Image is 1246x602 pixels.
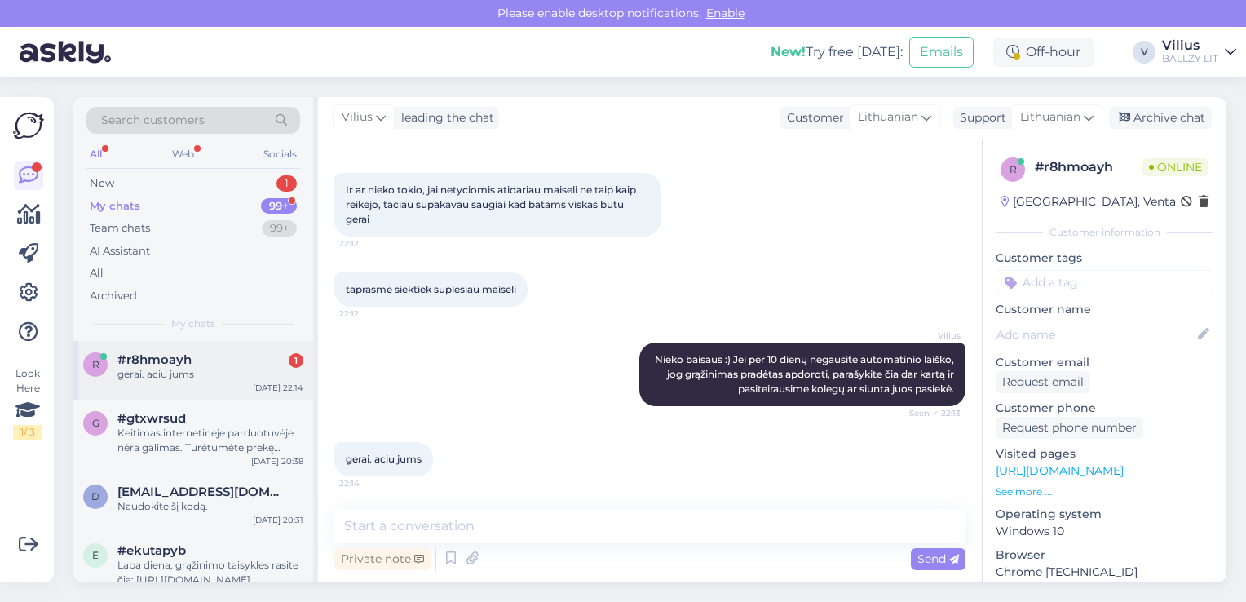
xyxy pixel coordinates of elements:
div: 1 / 3 [13,425,42,440]
img: Askly Logo [13,110,44,141]
span: Ir ar nieko tokio, jai netyciomis atidariau maiseli ne taip kaip reikejo, taciau supakavau saugia... [346,184,638,225]
div: Archive chat [1109,107,1212,129]
a: ViliusBALLZY LIT [1162,39,1236,65]
span: 22:12 [339,237,400,250]
span: 22:12 [339,308,400,320]
div: Naudokite šį kodą. [117,499,303,514]
div: Customer information [996,225,1213,240]
div: My chats [90,198,140,215]
span: Vilius [899,330,961,342]
span: #ekutapyb [117,543,186,558]
p: Chrome [TECHNICAL_ID] [996,564,1213,581]
div: 99+ [261,198,297,215]
div: Customer [780,109,844,126]
div: Request phone number [996,417,1143,439]
div: V [1133,41,1155,64]
p: Customer tags [996,250,1213,267]
div: [DATE] 20:38 [251,455,303,467]
p: Customer phone [996,400,1213,417]
div: All [90,265,104,281]
span: #gtxwrsud [117,411,186,426]
span: Vilius [342,108,373,126]
div: 99+ [262,220,297,237]
div: Look Here [13,366,42,440]
div: All [86,144,105,165]
button: Emails [909,37,974,68]
div: leading the chat [395,109,494,126]
p: Visited pages [996,445,1213,463]
span: gerai. aciu jums [346,453,422,465]
div: [GEOGRAPHIC_DATA], Venta [1001,193,1176,210]
span: Send [917,551,959,566]
input: Add a tag [996,270,1213,294]
div: Socials [260,144,300,165]
span: e [92,549,99,561]
div: # r8hmoayh [1035,157,1142,177]
span: Seen ✓ 22:13 [899,407,961,419]
p: Operating system [996,506,1213,523]
p: See more ... [996,485,1213,499]
div: AI Assistant [90,243,150,259]
div: Try free [DATE]: [771,42,903,62]
span: Enable [701,6,749,20]
div: [DATE] 22:14 [253,382,303,394]
span: r [1010,163,1017,175]
div: Keitimas internetinėje parduotuvėje nėra galimas. Turėtumėte prekę išsiųsti grąžinimui ([URL][DOM... [117,426,303,455]
div: New [90,175,114,192]
div: Support [953,109,1006,126]
div: Off-hour [993,38,1094,67]
div: Laba diena, grąžinimo taisykles rasite čia: [URL][DOMAIN_NAME] [117,558,303,587]
p: Customer name [996,301,1213,318]
div: Vilius [1162,39,1218,52]
span: Nieko baisaus :) Jei per 10 dienų negausite automatinio laiško, jog grąžinimas pradėtas apdoroti,... [655,353,957,395]
div: Request email [996,371,1090,393]
a: [URL][DOMAIN_NAME] [996,463,1124,478]
div: Archived [90,288,137,304]
span: #r8hmoayh [117,352,192,367]
span: Search customers [101,112,205,129]
span: d [91,490,99,502]
div: BALLZY LIT [1162,52,1218,65]
span: deividas123budrys@gmail.com [117,485,287,499]
div: Private note [334,548,431,570]
div: [DATE] 20:31 [253,514,303,526]
span: Lithuanian [858,108,918,126]
input: Add name [996,325,1195,343]
div: Team chats [90,220,150,237]
span: Online [1142,158,1208,176]
span: Lithuanian [1020,108,1080,126]
span: My chats [171,316,215,331]
span: taprasme siektiek suplesiau maiseli [346,283,516,295]
p: Windows 10 [996,523,1213,540]
span: g [92,417,99,429]
div: 1 [276,175,297,192]
p: Customer email [996,354,1213,371]
div: gerai. aciu jums [117,367,303,382]
b: New! [771,44,806,60]
div: Web [169,144,197,165]
div: 1 [289,353,303,368]
span: r [92,358,99,370]
p: Browser [996,547,1213,564]
span: 22:14 [339,477,400,489]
